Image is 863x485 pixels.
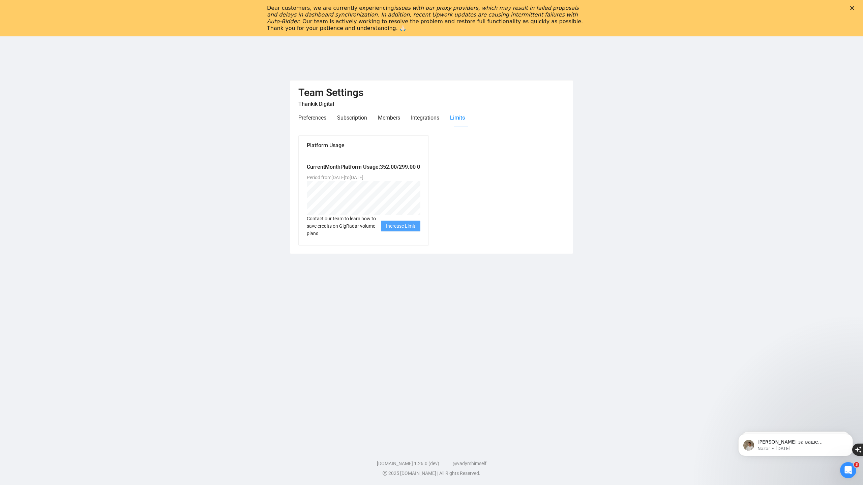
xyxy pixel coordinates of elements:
[267,5,585,32] div: Dear customers, we are currently experiencing . Our team is actively working to resolve the probl...
[381,221,420,231] button: Increase Limit
[728,420,863,467] iframe: Intercom notifications message
[298,101,334,107] span: Thankik Digital
[453,461,486,466] a: @vadymhimself
[850,6,857,10] div: Close
[5,470,858,477] div: 2025 [DOMAIN_NAME] | All Rights Reserved.
[411,114,439,122] div: Integrations
[307,215,381,237] span: Contact our team to learn how to save credits on GigRadar volume plans
[307,163,420,171] h5: Current Month Platform Usage: 352.00 / 299.00 0
[267,5,579,25] i: issues with our proxy providers, which may result in failed proposals and delays in dashboard syn...
[377,461,439,466] a: [DOMAIN_NAME] 1.26.0 (dev)
[383,471,387,476] span: copyright
[378,114,400,122] div: Members
[450,114,465,122] div: Limits
[386,222,415,230] span: Increase Limit
[298,114,326,122] div: Preferences
[840,462,856,478] iframe: Intercom live chat
[307,136,420,155] div: Platform Usage
[337,114,367,122] div: Subscription
[307,175,365,180] span: Period from [DATE] to [DATE] .
[298,86,565,100] h2: Team Settings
